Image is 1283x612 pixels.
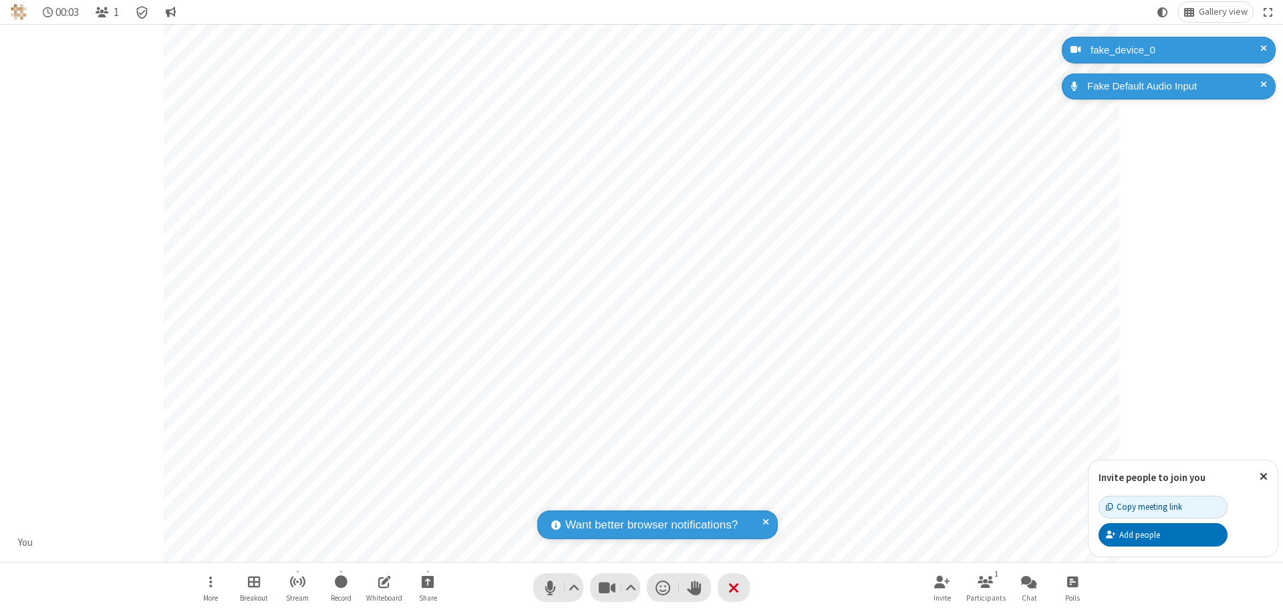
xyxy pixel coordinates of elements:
[934,594,951,602] span: Invite
[1009,569,1049,607] button: Open chat
[331,594,351,602] span: Record
[90,2,124,22] button: Open participant list
[1099,523,1228,546] button: Add people
[321,569,361,607] button: Start recording
[1199,7,1248,17] span: Gallery view
[366,594,402,602] span: Whiteboard
[718,573,750,602] button: End or leave meeting
[1065,594,1080,602] span: Polls
[408,569,448,607] button: Start sharing
[1086,43,1266,58] div: fake_device_0
[240,594,268,602] span: Breakout
[622,573,640,602] button: Video setting
[11,4,27,20] img: QA Selenium DO NOT DELETE OR CHANGE
[1099,471,1205,484] label: Invite people to join you
[190,569,231,607] button: Open menu
[1250,460,1278,493] button: Close popover
[286,594,309,602] span: Stream
[1178,2,1253,22] button: Change layout
[565,573,583,602] button: Audio settings
[1022,594,1037,602] span: Chat
[533,573,583,602] button: Mute (⌘+Shift+A)
[130,2,155,22] div: Meeting details Encryption enabled
[991,568,1002,580] div: 1
[419,594,437,602] span: Share
[922,569,962,607] button: Invite participants (⌘+Shift+I)
[160,2,181,22] button: Conversation
[679,573,711,602] button: Raise hand
[966,594,1006,602] span: Participants
[114,6,119,19] span: 1
[1052,569,1093,607] button: Open poll
[277,569,317,607] button: Start streaming
[1152,2,1173,22] button: Using system theme
[234,569,274,607] button: Manage Breakout Rooms
[55,6,79,19] span: 00:03
[1083,79,1266,94] div: Fake Default Audio Input
[37,2,85,22] div: Timer
[966,569,1006,607] button: Open participant list
[1099,496,1228,518] button: Copy meeting link
[590,573,640,602] button: Stop video (⌘+Shift+V)
[364,569,404,607] button: Open shared whiteboard
[13,535,38,551] div: You
[203,594,218,602] span: More
[1106,500,1182,513] div: Copy meeting link
[1258,2,1278,22] button: Fullscreen
[565,516,738,534] span: Want better browser notifications?
[647,573,679,602] button: Send a reaction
